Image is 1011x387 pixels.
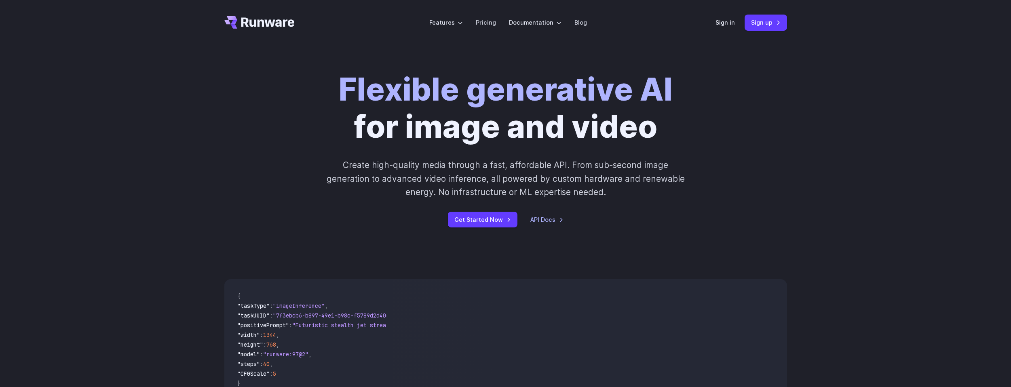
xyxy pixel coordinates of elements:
[574,18,587,27] a: Blog
[260,360,263,368] span: :
[263,351,308,358] span: "runware:97@2"
[260,351,263,358] span: :
[260,331,263,339] span: :
[270,370,273,377] span: :
[308,351,312,358] span: ,
[716,18,735,27] a: Sign in
[273,312,396,319] span: "7f3ebcb6-b897-49e1-b98c-f5789d2d40d7"
[270,360,273,368] span: ,
[325,158,686,199] p: Create high-quality media through a fast, affordable API. From sub-second image generation to adv...
[276,341,279,348] span: ,
[224,16,295,29] a: Go to /
[292,322,587,329] span: "Futuristic stealth jet streaking through a neon-lit cityscape with glowing purple exhaust"
[339,71,673,145] h1: for image and video
[237,292,241,300] span: {
[476,18,496,27] a: Pricing
[745,15,787,30] a: Sign up
[339,71,673,108] strong: Flexible generative AI
[448,212,517,227] a: Get Started Now
[237,322,289,329] span: "positivePrompt"
[509,18,561,27] label: Documentation
[270,312,273,319] span: :
[237,302,270,309] span: "taskType"
[270,302,273,309] span: :
[237,312,270,319] span: "taskUUID"
[237,370,270,377] span: "CFGScale"
[429,18,463,27] label: Features
[530,215,564,224] a: API Docs
[263,341,266,348] span: :
[289,322,292,329] span: :
[273,302,325,309] span: "imageInference"
[325,302,328,309] span: ,
[237,360,260,368] span: "steps"
[237,331,260,339] span: "width"
[263,331,276,339] span: 1344
[273,370,276,377] span: 5
[237,351,260,358] span: "model"
[263,360,270,368] span: 40
[237,380,241,387] span: }
[266,341,276,348] span: 768
[276,331,279,339] span: ,
[237,341,263,348] span: "height"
